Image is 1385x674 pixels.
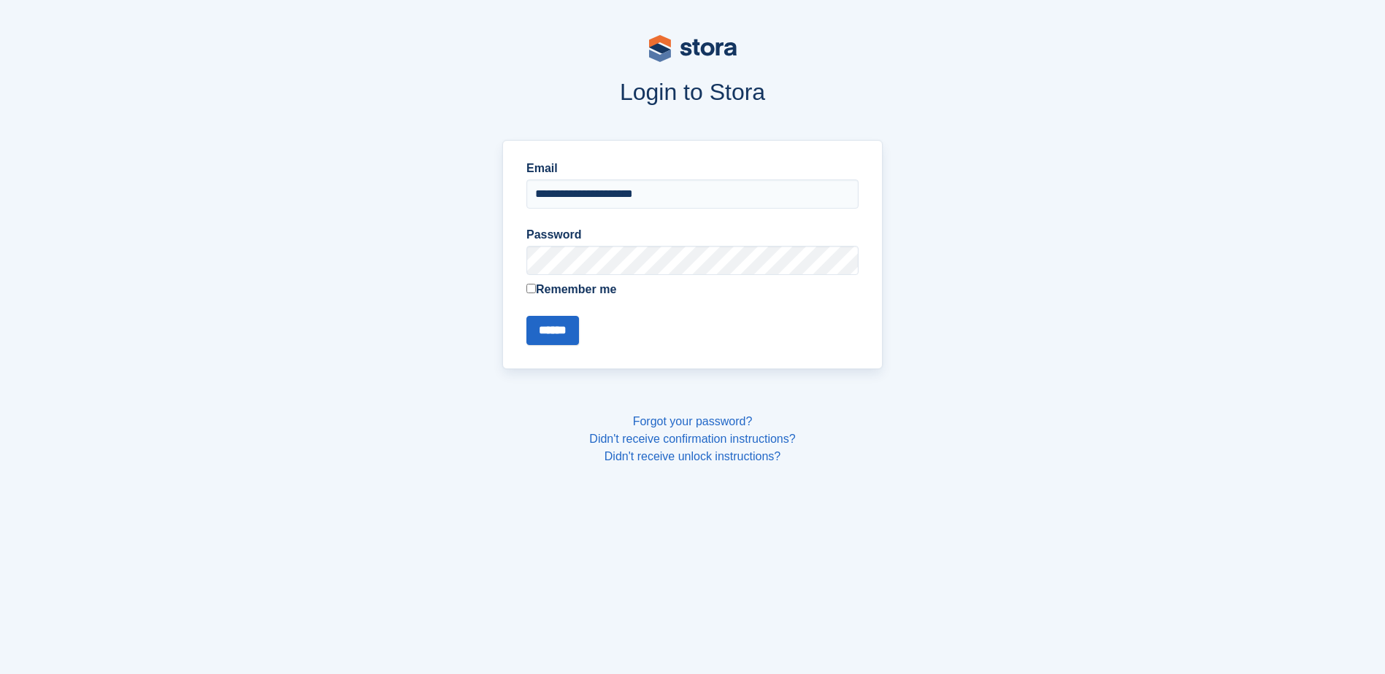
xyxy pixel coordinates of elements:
[649,35,737,62] img: stora-logo-53a41332b3708ae10de48c4981b4e9114cc0af31d8433b30ea865607fb682f29.svg
[526,160,859,177] label: Email
[605,450,780,462] a: Didn't receive unlock instructions?
[526,284,536,293] input: Remember me
[526,281,859,298] label: Remember me
[633,415,753,427] a: Forgot your password?
[589,433,795,445] a: Didn't receive confirmation instructions?
[526,226,859,244] label: Password
[224,79,1162,105] h1: Login to Stora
